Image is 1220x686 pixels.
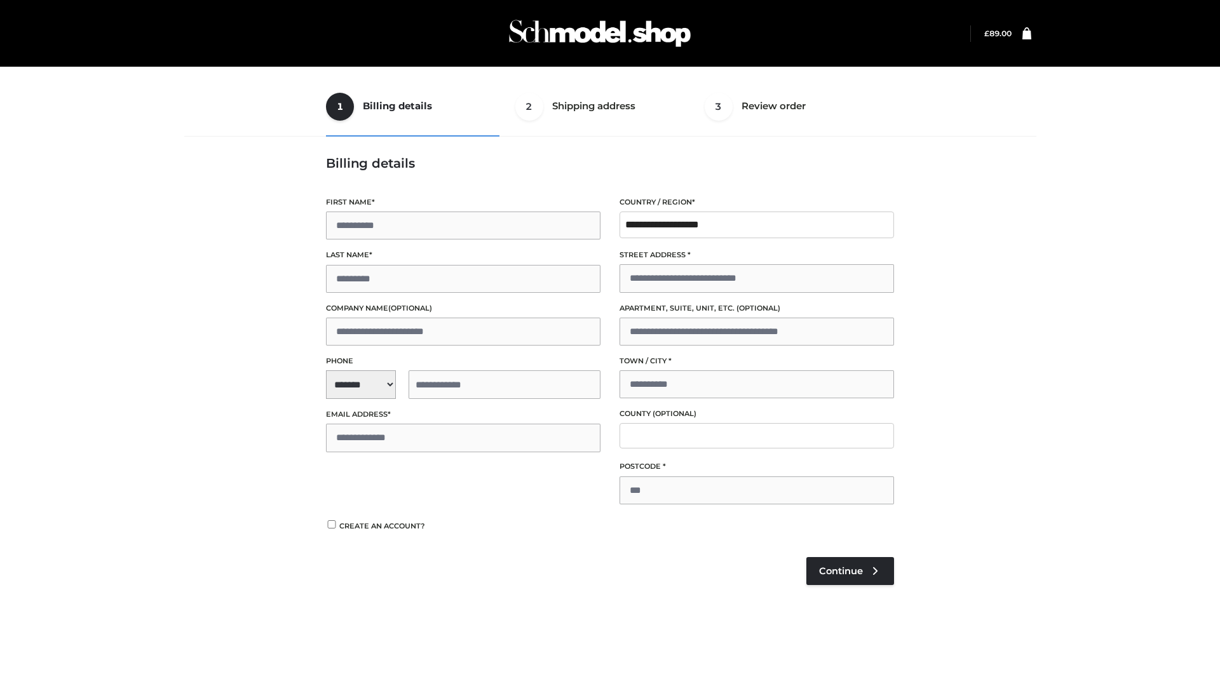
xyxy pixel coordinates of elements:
[326,156,894,171] h3: Billing details
[819,565,863,577] span: Continue
[326,408,600,420] label: Email address
[326,249,600,261] label: Last name
[984,29,1012,38] bdi: 89.00
[653,409,696,418] span: (optional)
[620,355,894,367] label: Town / City
[984,29,1012,38] a: £89.00
[620,196,894,208] label: Country / Region
[620,249,894,261] label: Street address
[339,521,425,530] span: Create an account?
[620,461,894,473] label: Postcode
[620,302,894,314] label: Apartment, suite, unit, etc.
[505,8,695,58] img: Schmodel Admin 964
[326,302,600,314] label: Company name
[326,355,600,367] label: Phone
[736,304,780,313] span: (optional)
[620,408,894,420] label: County
[326,520,337,528] input: Create an account?
[388,304,432,313] span: (optional)
[326,196,600,208] label: First name
[806,557,894,585] a: Continue
[984,29,989,38] span: £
